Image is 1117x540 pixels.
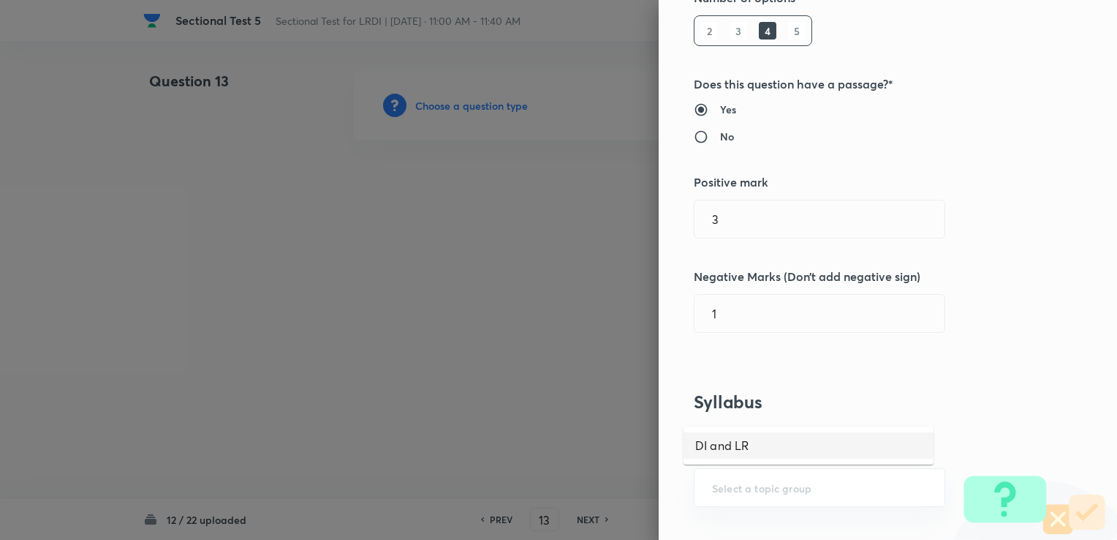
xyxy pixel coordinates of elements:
h3: Syllabus [694,391,1033,413]
h6: No [720,129,734,144]
button: Close [936,487,939,490]
h6: 3 [730,22,747,40]
h5: Does this question have a passage?* [694,75,1033,93]
li: DI and LR [684,432,934,459]
input: Negative marks [694,295,944,332]
h6: 2 [700,22,718,40]
input: Positive marks [694,200,944,238]
h5: Negative Marks (Don’t add negative sign) [694,268,1033,285]
h6: 4 [759,22,776,40]
input: Select a topic group [712,481,927,495]
h5: Positive mark [694,173,1033,191]
h6: 5 [788,22,806,40]
h6: Yes [720,102,736,117]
